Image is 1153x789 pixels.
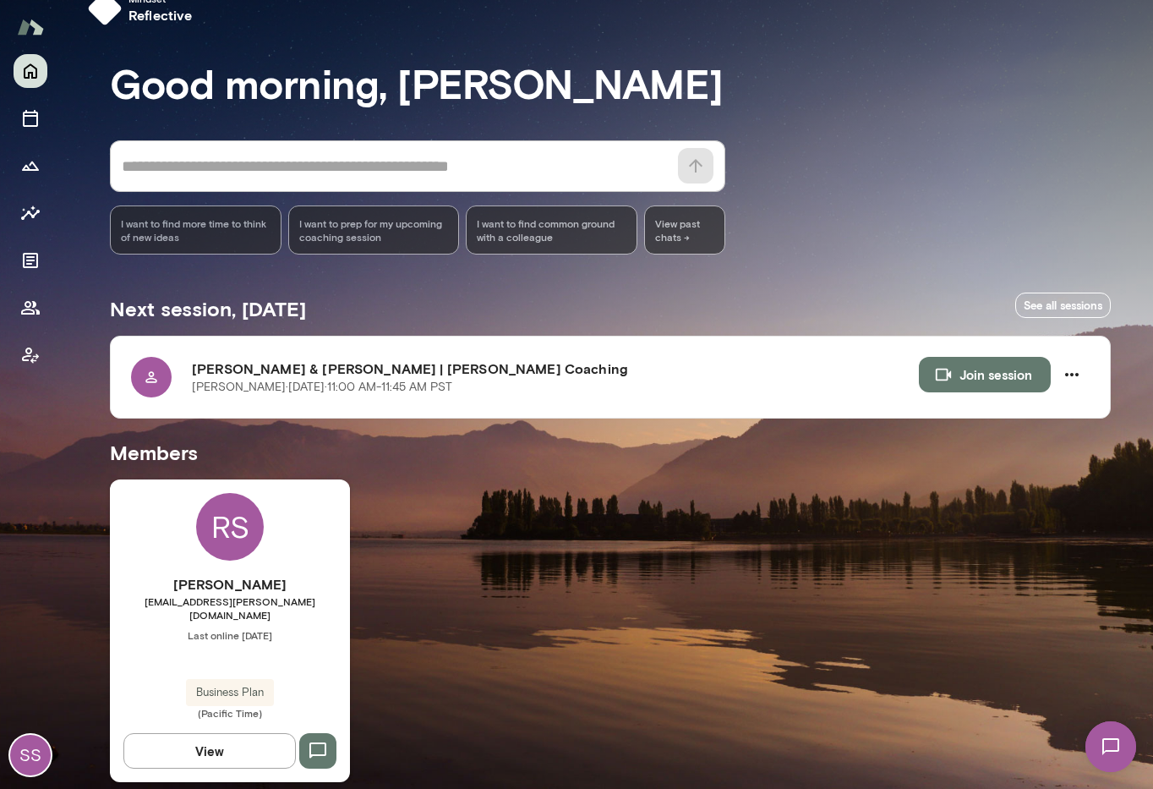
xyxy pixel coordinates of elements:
h6: reflective [128,5,193,25]
div: SS [10,735,51,775]
p: [PERSON_NAME] · [DATE] · 11:00 AM-11:45 AM PST [192,379,452,396]
span: I want to prep for my upcoming coaching session [299,216,449,244]
img: Mento [17,11,44,43]
div: I want to prep for my upcoming coaching session [288,205,460,255]
span: (Pacific Time) [110,706,350,720]
h5: Members [110,439,1111,466]
div: I want to find common ground with a colleague [466,205,637,255]
span: View past chats -> [644,205,725,255]
h5: Next session, [DATE] [110,295,306,322]
h6: [PERSON_NAME] [110,574,350,594]
button: Members [14,291,47,325]
h3: Good morning, [PERSON_NAME] [110,59,1111,107]
button: Client app [14,338,47,372]
span: Last online [DATE] [110,628,350,642]
button: Insights [14,196,47,230]
button: Home [14,54,47,88]
span: I want to find common ground with a colleague [477,216,626,244]
button: View [123,733,296,769]
div: I want to find more time to think of new ideas [110,205,281,255]
div: RS [196,493,264,561]
button: Sessions [14,101,47,135]
h6: [PERSON_NAME] & [PERSON_NAME] | [PERSON_NAME] Coaching [192,359,919,379]
span: Business Plan [186,684,274,701]
button: Join session [919,357,1051,392]
span: [EMAIL_ADDRESS][PERSON_NAME][DOMAIN_NAME] [110,594,350,622]
button: Documents [14,244,47,277]
span: I want to find more time to think of new ideas [121,216,270,244]
button: Growth Plan [14,149,47,183]
a: See all sessions [1015,293,1111,319]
